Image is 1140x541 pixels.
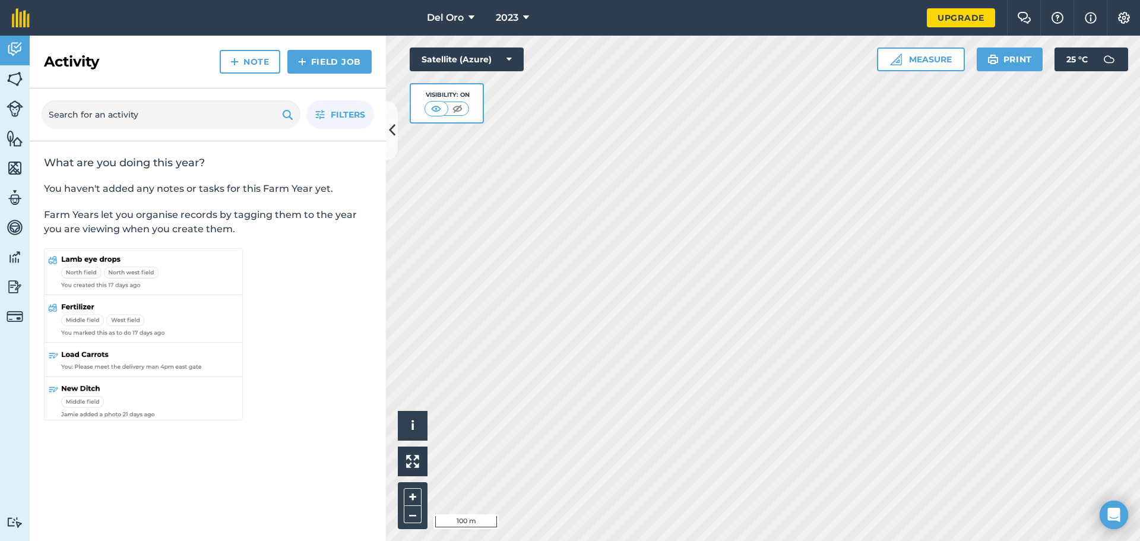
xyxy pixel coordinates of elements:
div: Open Intercom Messenger [1100,501,1128,529]
img: Ruler icon [890,53,902,65]
div: Visibility: On [425,90,470,100]
img: svg+xml;base64,PD94bWwgdmVyc2lvbj0iMS4wIiBlbmNvZGluZz0idXRmLTgiPz4KPCEtLSBHZW5lcmF0b3I6IEFkb2JlIE... [7,189,23,207]
span: 2023 [496,11,518,25]
span: 25 ° C [1066,48,1088,71]
button: – [404,506,422,523]
a: Note [220,50,280,74]
img: fieldmargin Logo [12,8,30,27]
img: svg+xml;base64,PD94bWwgdmVyc2lvbj0iMS4wIiBlbmNvZGluZz0idXRmLTgiPz4KPCEtLSBHZW5lcmF0b3I6IEFkb2JlIE... [1097,48,1121,71]
button: i [398,411,427,441]
img: svg+xml;base64,PHN2ZyB4bWxucz0iaHR0cDovL3d3dy53My5vcmcvMjAwMC9zdmciIHdpZHRoPSI1NiIgaGVpZ2h0PSI2MC... [7,159,23,177]
img: A cog icon [1117,12,1131,24]
img: Two speech bubbles overlapping with the left bubble in the forefront [1017,12,1031,24]
h2: What are you doing this year? [44,156,372,170]
button: Satellite (Azure) [410,48,524,71]
img: svg+xml;base64,PHN2ZyB4bWxucz0iaHR0cDovL3d3dy53My5vcmcvMjAwMC9zdmciIHdpZHRoPSIxNCIgaGVpZ2h0PSIyNC... [230,55,239,69]
img: svg+xml;base64,PD94bWwgdmVyc2lvbj0iMS4wIiBlbmNvZGluZz0idXRmLTgiPz4KPCEtLSBHZW5lcmF0b3I6IEFkb2JlIE... [7,517,23,528]
img: svg+xml;base64,PD94bWwgdmVyc2lvbj0iMS4wIiBlbmNvZGluZz0idXRmLTgiPz4KPCEtLSBHZW5lcmF0b3I6IEFkb2JlIE... [7,219,23,236]
span: Del Oro [427,11,464,25]
img: Four arrows, one pointing top left, one top right, one bottom right and the last bottom left [406,455,419,468]
img: svg+xml;base64,PHN2ZyB4bWxucz0iaHR0cDovL3d3dy53My5vcmcvMjAwMC9zdmciIHdpZHRoPSI1NiIgaGVpZ2h0PSI2MC... [7,70,23,88]
img: svg+xml;base64,PHN2ZyB4bWxucz0iaHR0cDovL3d3dy53My5vcmcvMjAwMC9zdmciIHdpZHRoPSI1MCIgaGVpZ2h0PSI0MC... [429,103,444,115]
p: Farm Years let you organise records by tagging them to the year you are viewing when you create t... [44,208,372,236]
img: A question mark icon [1050,12,1065,24]
p: You haven't added any notes or tasks for this Farm Year yet. [44,182,372,196]
button: Filters [306,100,374,129]
img: svg+xml;base64,PD94bWwgdmVyc2lvbj0iMS4wIiBlbmNvZGluZz0idXRmLTgiPz4KPCEtLSBHZW5lcmF0b3I6IEFkb2JlIE... [7,278,23,296]
img: svg+xml;base64,PD94bWwgdmVyc2lvbj0iMS4wIiBlbmNvZGluZz0idXRmLTgiPz4KPCEtLSBHZW5lcmF0b3I6IEFkb2JlIE... [7,100,23,117]
input: Search for an activity [42,100,300,129]
span: Filters [331,108,365,121]
img: svg+xml;base64,PD94bWwgdmVyc2lvbj0iMS4wIiBlbmNvZGluZz0idXRmLTgiPz4KPCEtLSBHZW5lcmF0b3I6IEFkb2JlIE... [7,40,23,58]
img: svg+xml;base64,PD94bWwgdmVyc2lvbj0iMS4wIiBlbmNvZGluZz0idXRmLTgiPz4KPCEtLSBHZW5lcmF0b3I6IEFkb2JlIE... [7,308,23,325]
img: svg+xml;base64,PHN2ZyB4bWxucz0iaHR0cDovL3d3dy53My5vcmcvMjAwMC9zdmciIHdpZHRoPSIxOSIgaGVpZ2h0PSIyNC... [282,107,293,122]
h2: Activity [44,52,99,71]
button: Print [977,48,1043,71]
a: Upgrade [927,8,995,27]
button: + [404,488,422,506]
img: svg+xml;base64,PHN2ZyB4bWxucz0iaHR0cDovL3d3dy53My5vcmcvMjAwMC9zdmciIHdpZHRoPSIxNyIgaGVpZ2h0PSIxNy... [1085,11,1097,25]
img: svg+xml;base64,PHN2ZyB4bWxucz0iaHR0cDovL3d3dy53My5vcmcvMjAwMC9zdmciIHdpZHRoPSIxOSIgaGVpZ2h0PSIyNC... [987,52,999,67]
a: Field Job [287,50,372,74]
img: svg+xml;base64,PHN2ZyB4bWxucz0iaHR0cDovL3d3dy53My5vcmcvMjAwMC9zdmciIHdpZHRoPSI1NiIgaGVpZ2h0PSI2MC... [7,129,23,147]
button: 25 °C [1054,48,1128,71]
button: Measure [877,48,965,71]
span: i [411,418,414,433]
img: svg+xml;base64,PHN2ZyB4bWxucz0iaHR0cDovL3d3dy53My5vcmcvMjAwMC9zdmciIHdpZHRoPSI1MCIgaGVpZ2h0PSI0MC... [450,103,465,115]
img: svg+xml;base64,PHN2ZyB4bWxucz0iaHR0cDovL3d3dy53My5vcmcvMjAwMC9zdmciIHdpZHRoPSIxNCIgaGVpZ2h0PSIyNC... [298,55,306,69]
img: svg+xml;base64,PD94bWwgdmVyc2lvbj0iMS4wIiBlbmNvZGluZz0idXRmLTgiPz4KPCEtLSBHZW5lcmF0b3I6IEFkb2JlIE... [7,248,23,266]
